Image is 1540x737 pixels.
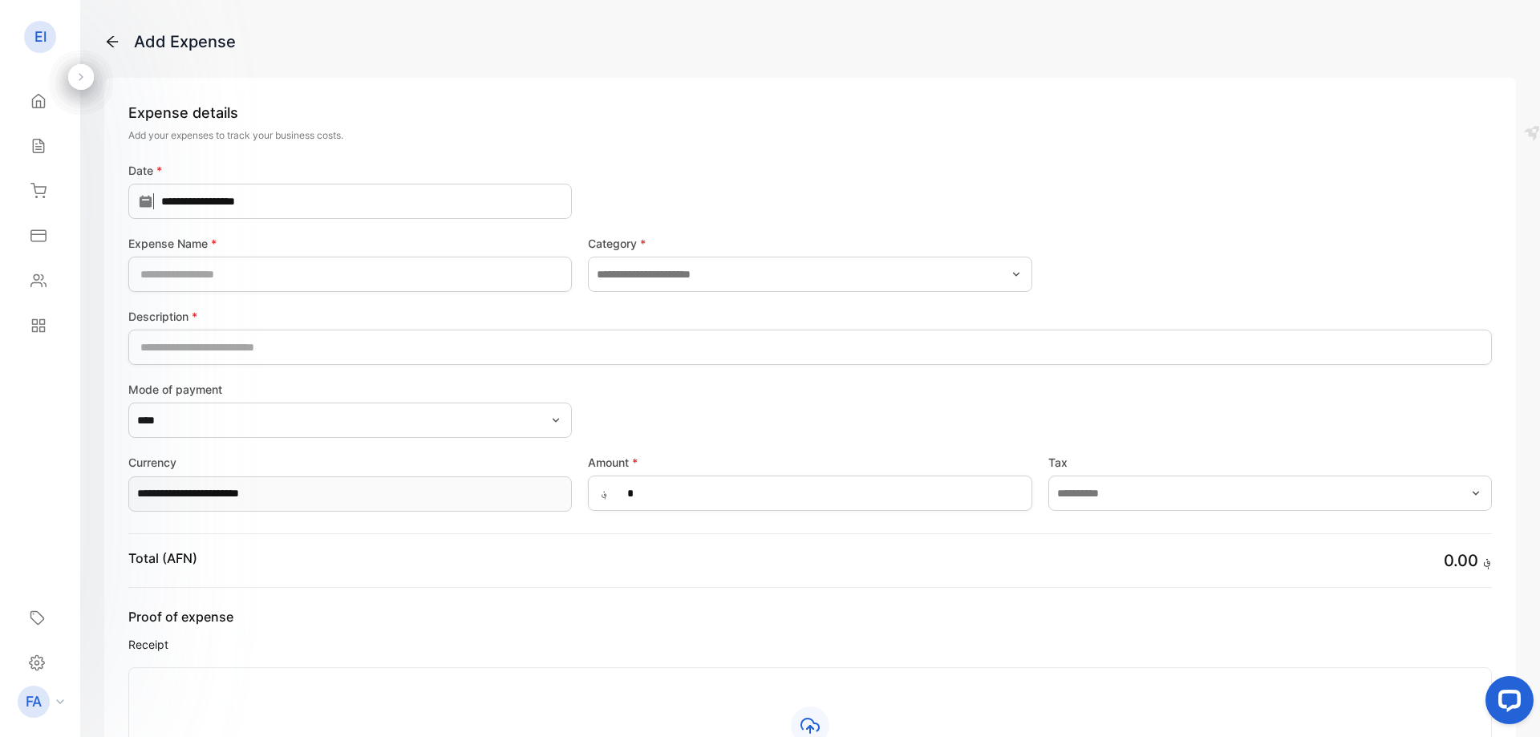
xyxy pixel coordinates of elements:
p: Add your expenses to track your business costs. [128,128,1492,143]
label: Amount [588,454,1031,471]
p: FA [26,691,42,712]
label: Date [128,162,572,179]
label: Currency [128,454,572,471]
div: Add Expense [134,30,236,54]
label: Tax [1048,454,1492,471]
label: Description [128,308,1492,325]
span: Proof of expense [128,607,1492,626]
span: Receipt [128,636,1492,653]
iframe: LiveChat chat widget [1473,670,1540,737]
p: El [34,26,47,47]
label: Expense Name [128,235,572,252]
p: Expense details [128,102,1492,124]
p: Total (AFN) [128,549,197,568]
label: Mode of payment [128,381,572,398]
label: Category [588,235,1031,252]
span: ؋ 0.00 [1444,551,1492,570]
span: ؋ [601,484,607,501]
